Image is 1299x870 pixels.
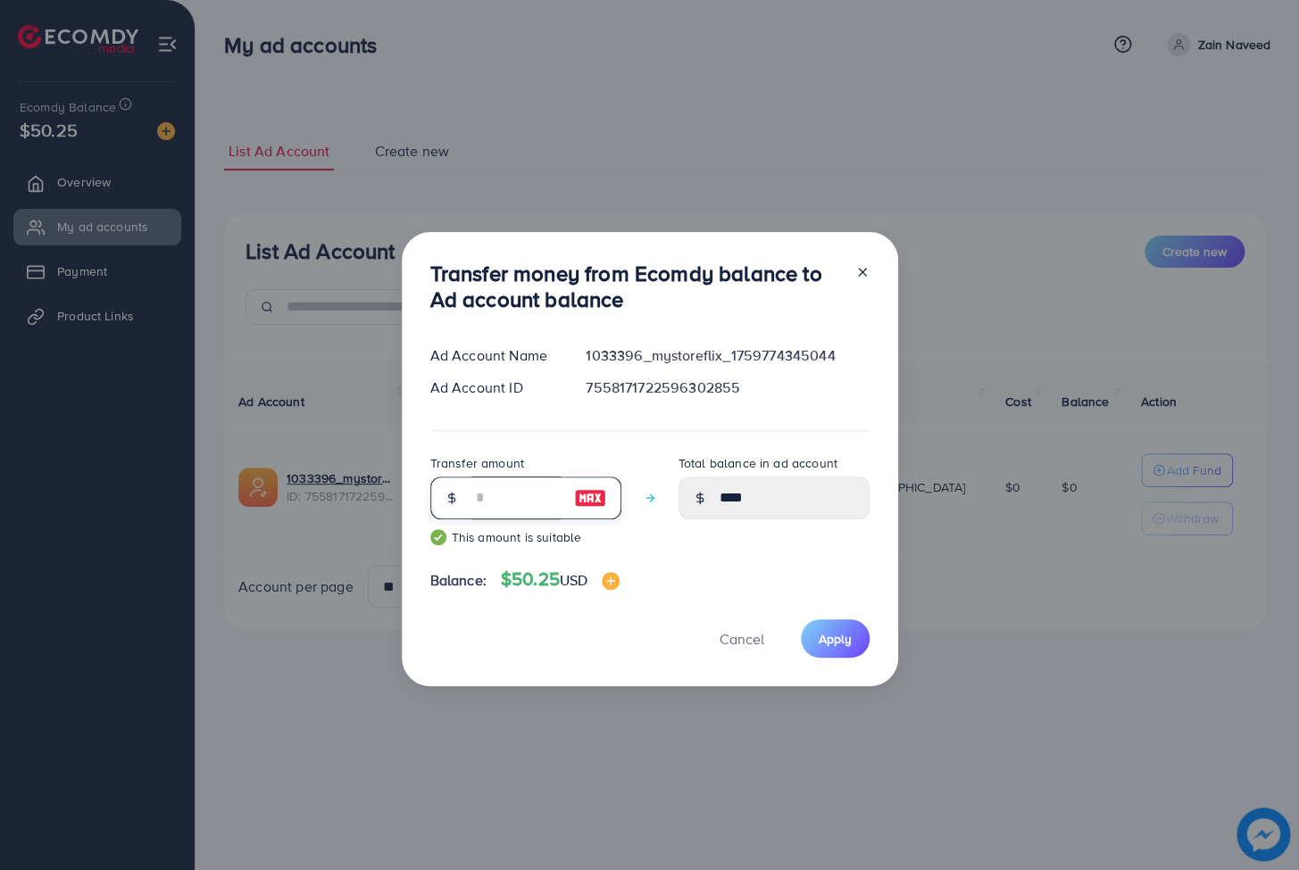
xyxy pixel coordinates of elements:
small: This amount is suitable [430,528,621,546]
div: Ad Account ID [416,377,572,398]
img: guide [430,529,446,545]
span: USD [560,570,587,590]
label: Total balance in ad account [679,454,837,472]
button: Apply [801,619,870,658]
span: Balance: [430,570,487,591]
span: Cancel [720,629,764,649]
span: Apply [819,630,852,648]
div: 7558171722596302855 [571,377,883,398]
div: 1033396_mystoreflix_1759774345044 [571,345,883,366]
h3: Transfer money from Ecomdy balance to Ad account balance [430,261,841,312]
label: Transfer amount [430,454,524,472]
img: image [574,487,606,509]
img: image [602,572,620,590]
h4: $50.25 [501,568,620,591]
button: Cancel [697,619,787,658]
div: Ad Account Name [416,345,572,366]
